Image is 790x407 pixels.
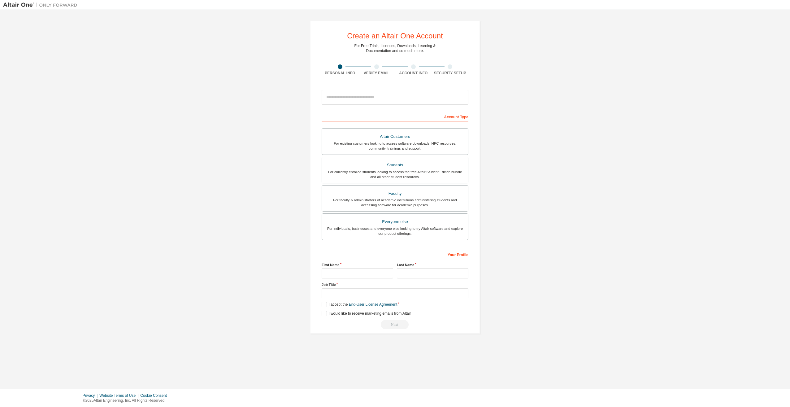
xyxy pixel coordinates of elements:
[326,189,464,198] div: Faculty
[349,302,397,307] a: End-User License Agreement
[326,132,464,141] div: Altair Customers
[326,226,464,236] div: For individuals, businesses and everyone else looking to try Altair software and explore our prod...
[140,393,170,398] div: Cookie Consent
[432,71,469,76] div: Security Setup
[322,112,468,121] div: Account Type
[358,71,395,76] div: Verify Email
[347,32,443,40] div: Create an Altair One Account
[99,393,140,398] div: Website Terms of Use
[322,71,358,76] div: Personal Info
[395,71,432,76] div: Account Info
[322,320,468,329] div: Read and acccept EULA to continue
[326,217,464,226] div: Everyone else
[322,262,393,267] label: First Name
[326,161,464,169] div: Students
[397,262,468,267] label: Last Name
[326,198,464,208] div: For faculty & administrators of academic institutions administering students and accessing softwa...
[322,282,468,287] label: Job Title
[326,169,464,179] div: For currently enrolled students looking to access the free Altair Student Edition bundle and all ...
[83,393,99,398] div: Privacy
[354,43,436,53] div: For Free Trials, Licenses, Downloads, Learning & Documentation and so much more.
[322,302,397,307] label: I accept the
[83,398,171,403] p: © 2025 Altair Engineering, Inc. All Rights Reserved.
[3,2,80,8] img: Altair One
[322,311,411,316] label: I would like to receive marketing emails from Altair
[326,141,464,151] div: For existing customers looking to access software downloads, HPC resources, community, trainings ...
[322,249,468,259] div: Your Profile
